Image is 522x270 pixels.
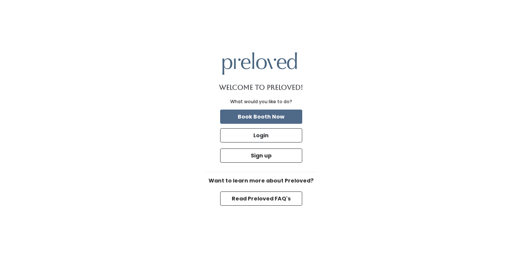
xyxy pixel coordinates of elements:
button: Login [220,128,302,142]
div: What would you like to do? [230,98,292,105]
img: preloved logo [222,52,297,74]
a: Login [219,127,304,144]
button: Sign up [220,148,302,163]
h6: Want to learn more about Preloved? [205,178,317,184]
button: Read Preloved FAQ's [220,191,302,206]
button: Book Booth Now [220,110,302,124]
h1: Welcome to Preloved! [219,84,303,91]
a: Sign up [219,147,304,164]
